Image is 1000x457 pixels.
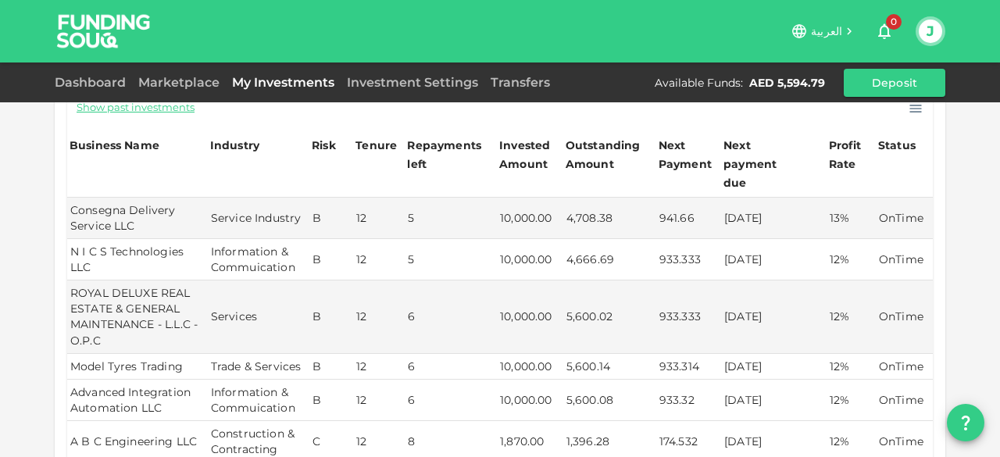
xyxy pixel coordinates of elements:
div: Risk [312,136,343,155]
div: Business Name [70,136,159,155]
button: question [947,404,984,441]
td: 933.333 [656,280,721,353]
a: Dashboard [55,75,132,90]
td: [DATE] [721,239,827,280]
td: 933.314 [656,354,721,380]
div: Profit Rate [829,136,873,173]
td: 10,000.00 [497,198,563,239]
td: 5,600.08 [563,380,656,421]
td: B [309,280,353,353]
td: OnTime [876,239,933,280]
td: 13% [827,198,876,239]
td: ROYAL DELUXE REAL ESTATE & GENERAL MAINTENANCE - L.L.C - O.P.C [67,280,208,353]
button: Deposit [844,69,945,97]
td: 941.66 [656,198,721,239]
td: 5 [405,239,497,280]
div: Status [878,136,917,155]
span: العربية [811,24,842,38]
td: 4,708.38 [563,198,656,239]
td: Service Industry [208,198,309,239]
div: Next Payment [659,136,719,173]
div: Industry [210,136,259,155]
div: Tenure [355,136,397,155]
td: 5,600.02 [563,280,656,353]
td: [DATE] [721,380,827,421]
a: Investment Settings [341,75,484,90]
td: Consegna Delivery Service LLC [67,198,208,239]
td: [DATE] [721,280,827,353]
td: Information & Commuication [208,380,309,421]
td: 12% [827,380,876,421]
div: Repayments left [407,136,485,173]
td: 12 [353,354,405,380]
td: Information & Commuication [208,239,309,280]
td: 10,000.00 [497,239,563,280]
td: 12 [353,280,405,353]
div: Invested Amount [499,136,561,173]
td: [DATE] [721,198,827,239]
td: 933.32 [656,380,721,421]
td: 12 [353,380,405,421]
td: 6 [405,380,497,421]
span: 0 [886,14,902,30]
td: Trade & Services [208,354,309,380]
td: OnTime [876,198,933,239]
td: 12 [353,239,405,280]
td: [DATE] [721,354,827,380]
a: Marketplace [132,75,226,90]
td: 5,600.14 [563,354,656,380]
a: My Investments [226,75,341,90]
td: 10,000.00 [497,380,563,421]
td: 933.333 [656,239,721,280]
td: B [309,239,353,280]
td: N I C S Technologies LLC [67,239,208,280]
span: Show past investments [77,100,195,115]
td: B [309,380,353,421]
td: Model Tyres Trading [67,354,208,380]
td: 6 [405,280,497,353]
div: Outstanding Amount [566,136,644,173]
div: Available Funds : [655,75,743,91]
td: 12 [353,198,405,239]
td: Services [208,280,309,353]
td: 12% [827,239,876,280]
button: 0 [869,16,900,47]
td: B [309,198,353,239]
div: Next payment due [723,136,802,192]
td: 4,666.69 [563,239,656,280]
td: 12% [827,354,876,380]
td: Advanced Integration Automation LLC [67,380,208,421]
td: 6 [405,354,497,380]
td: 5 [405,198,497,239]
td: OnTime [876,380,933,421]
div: AED 5,594.79 [749,75,825,91]
a: Transfers [484,75,556,90]
td: 10,000.00 [497,280,563,353]
td: OnTime [876,280,933,353]
td: B [309,354,353,380]
td: 12% [827,280,876,353]
td: 10,000.00 [497,354,563,380]
td: OnTime [876,354,933,380]
button: J [919,20,942,43]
